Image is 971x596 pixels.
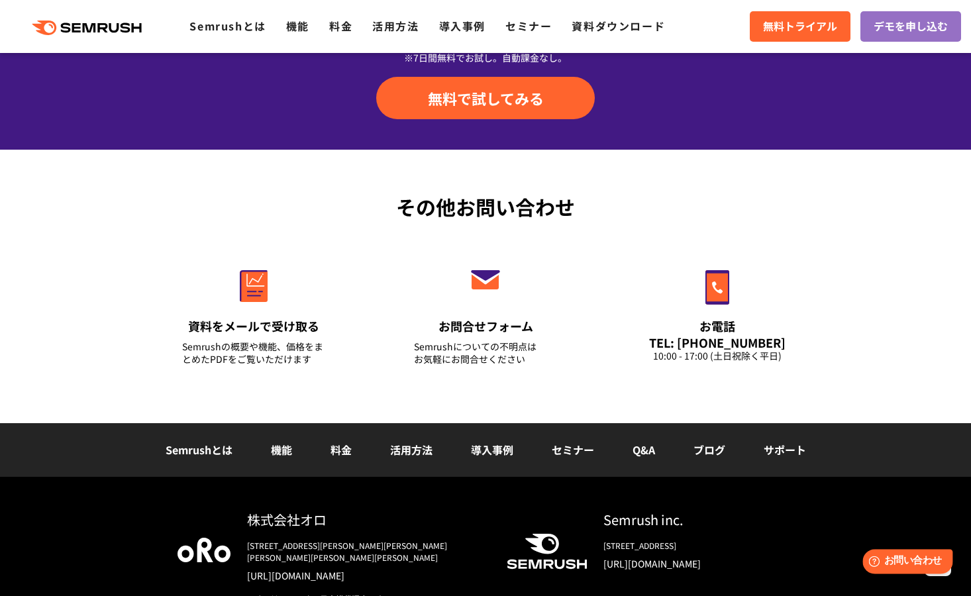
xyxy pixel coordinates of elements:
[247,510,485,529] div: 株式会社オロ
[603,510,793,529] div: Semrush inc.
[853,544,956,581] iframe: Help widget launcher
[603,557,793,570] a: [URL][DOMAIN_NAME]
[471,442,513,458] a: 導入事例
[860,11,961,42] a: デモを申し込む
[633,442,655,458] a: Q&A
[428,88,544,108] span: 無料で試してみる
[154,242,353,382] a: 資料をメールで受け取る Semrushの概要や機能、価格をまとめたPDFをご覧いただけます
[390,442,433,458] a: 活用方法
[372,18,419,34] a: 活用方法
[750,11,850,42] a: 無料トライアル
[439,18,485,34] a: 導入事例
[764,442,806,458] a: サポート
[331,442,352,458] a: 料金
[874,18,948,35] span: デモを申し込む
[189,18,266,34] a: Semrushとは
[763,18,837,35] span: 無料トライアル
[505,18,552,34] a: セミナー
[603,540,793,552] div: [STREET_ADDRESS]
[182,318,325,334] div: 資料をメールで受け取る
[646,318,789,334] div: お電話
[138,51,833,64] div: ※7日間無料でお試し。自動課金なし。
[414,340,557,366] div: Semrushについての不明点は お気軽にお問合せください
[166,442,232,458] a: Semrushとは
[552,442,594,458] a: セミナー
[138,192,833,222] div: その他お問い合わせ
[646,350,789,362] div: 10:00 - 17:00 (土日祝除く平日)
[386,242,585,382] a: お問合せフォーム Semrushについての不明点はお気軽にお問合せください
[572,18,665,34] a: 資料ダウンロード
[414,318,557,334] div: お問合せフォーム
[247,540,485,564] div: [STREET_ADDRESS][PERSON_NAME][PERSON_NAME][PERSON_NAME][PERSON_NAME][PERSON_NAME]
[271,442,292,458] a: 機能
[646,335,789,350] div: TEL: [PHONE_NUMBER]
[693,442,725,458] a: ブログ
[329,18,352,34] a: 料金
[286,18,309,34] a: 機能
[247,569,485,582] a: [URL][DOMAIN_NAME]
[178,538,230,562] img: oro company
[182,340,325,366] div: Semrushの概要や機能、価格をまとめたPDFをご覧いただけます
[376,77,595,119] a: 無料で試してみる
